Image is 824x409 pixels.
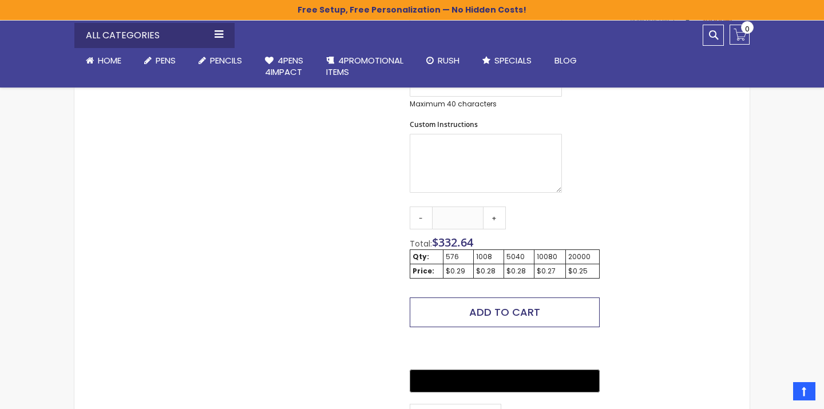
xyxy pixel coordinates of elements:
[413,266,434,276] strong: Price:
[554,54,577,66] span: Blog
[476,252,501,261] div: 1008
[410,370,600,392] button: Buy with GPay
[210,54,242,66] span: Pencils
[446,252,471,261] div: 576
[432,235,473,250] span: $
[494,54,532,66] span: Specials
[415,48,471,73] a: Rush
[537,267,563,276] div: $0.27
[446,267,471,276] div: $0.29
[156,54,176,66] span: Pens
[568,252,597,261] div: 20000
[568,267,597,276] div: $0.25
[469,305,540,319] span: Add to Cart
[98,54,121,66] span: Home
[315,48,415,85] a: 4PROMOTIONALITEMS
[265,54,303,78] span: 4Pens 4impact
[410,238,432,249] span: Total:
[506,252,532,261] div: 5040
[410,336,600,362] iframe: PayPal
[74,23,235,48] div: All Categories
[438,235,473,250] span: 332.64
[537,252,563,261] div: 10080
[410,297,600,327] button: Add to Cart
[410,207,433,229] a: -
[543,48,588,73] a: Blog
[74,48,133,73] a: Home
[730,25,750,45] a: 0
[410,100,562,109] p: Maximum 40 characters
[133,48,187,73] a: Pens
[413,252,429,261] strong: Qty:
[730,378,824,409] iframe: Google Customer Reviews
[326,54,403,78] span: 4PROMOTIONAL ITEMS
[745,23,750,34] span: 0
[438,54,459,66] span: Rush
[410,120,478,129] span: Custom Instructions
[506,267,532,276] div: $0.28
[483,207,506,229] a: +
[471,48,543,73] a: Specials
[187,48,253,73] a: Pencils
[476,267,501,276] div: $0.28
[253,48,315,85] a: 4Pens4impact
